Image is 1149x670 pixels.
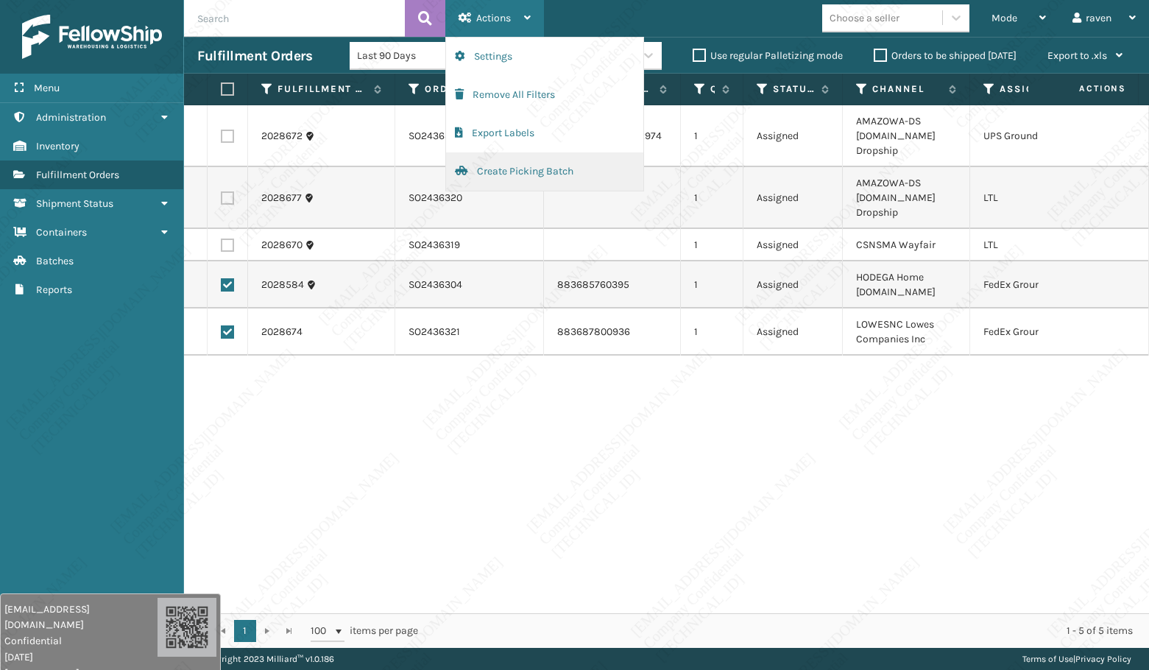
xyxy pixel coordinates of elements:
[1022,648,1131,670] div: |
[970,105,1111,167] td: UPS Ground
[4,649,158,665] span: [DATE]
[202,648,334,670] p: Copyright 2023 Milliard™ v 1.0.186
[476,12,511,24] span: Actions
[395,308,544,356] td: SO2436321
[446,152,643,191] button: Create Picking Batch
[1000,82,1082,96] label: Assigned Carrier Service
[311,624,333,638] span: 100
[36,111,106,124] span: Administration
[197,47,312,65] h3: Fulfillment Orders
[425,82,515,96] label: Order Number
[681,167,743,229] td: 1
[446,76,643,114] button: Remove All Filters
[843,229,970,261] td: CSNSMA Wayfair
[843,261,970,308] td: HODEGA Home [DOMAIN_NAME]
[970,261,1111,308] td: FedEx Ground
[439,624,1133,638] div: 1 - 5 of 5 items
[830,10,899,26] div: Choose a seller
[357,48,471,63] div: Last 90 Days
[743,105,843,167] td: Assigned
[34,82,60,94] span: Menu
[1022,654,1073,664] a: Terms of Use
[681,261,743,308] td: 1
[446,114,643,152] button: Export Labels
[743,308,843,356] td: Assigned
[1075,654,1131,664] a: Privacy Policy
[261,129,303,144] a: 2028672
[1047,49,1107,62] span: Export to .xls
[970,308,1111,356] td: FedEx Ground
[36,197,113,210] span: Shipment Status
[36,226,87,239] span: Containers
[277,82,367,96] label: Fulfillment Order Id
[36,169,119,181] span: Fulfillment Orders
[970,167,1111,229] td: LTL
[1033,77,1135,101] span: Actions
[557,278,629,291] a: 883685760395
[743,261,843,308] td: Assigned
[970,229,1111,261] td: LTL
[843,308,970,356] td: LOWESNC Lowes Companies Inc
[395,261,544,308] td: SO2436304
[395,105,544,167] td: SO2436322
[261,325,303,339] a: 2028674
[395,167,544,229] td: SO2436320
[843,167,970,229] td: AMAZOWA-DS [DOMAIN_NAME] Dropship
[991,12,1017,24] span: Mode
[311,620,418,642] span: items per page
[446,38,643,76] button: Settings
[557,325,630,338] a: 883687800936
[36,140,79,152] span: Inventory
[743,167,843,229] td: Assigned
[22,15,162,59] img: logo
[743,229,843,261] td: Assigned
[872,82,941,96] label: Channel
[843,105,970,167] td: AMAZOWA-DS [DOMAIN_NAME] Dropship
[234,620,256,642] a: 1
[681,308,743,356] td: 1
[681,105,743,167] td: 1
[710,82,715,96] label: Quantity
[261,238,303,253] a: 2028670
[693,49,843,62] label: Use regular Palletizing mode
[261,278,304,292] a: 2028584
[4,633,158,649] span: Confidential
[874,49,1017,62] label: Orders to be shipped [DATE]
[4,602,158,632] span: [EMAIL_ADDRESS][DOMAIN_NAME]
[36,255,74,267] span: Batches
[36,283,72,296] span: Reports
[261,191,302,205] a: 2028677
[681,229,743,261] td: 1
[773,82,814,96] label: Status
[395,229,544,261] td: SO2436319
